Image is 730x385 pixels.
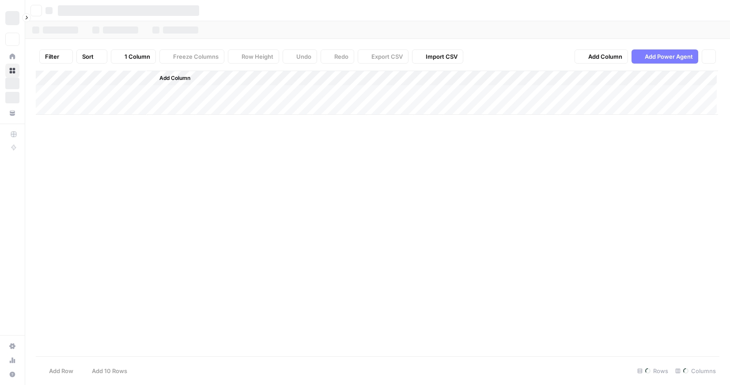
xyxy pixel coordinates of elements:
[412,49,463,64] button: Import CSV
[634,364,672,378] div: Rows
[111,49,156,64] button: 1 Column
[5,49,19,64] a: Home
[321,49,354,64] button: Redo
[148,72,194,84] button: Add Column
[5,106,19,120] a: Your Data
[45,52,59,61] span: Filter
[672,364,719,378] div: Columns
[358,49,408,64] button: Export CSV
[645,52,693,61] span: Add Power Agent
[36,364,79,378] button: Add Row
[159,49,224,64] button: Freeze Columns
[632,49,698,64] button: Add Power Agent
[79,364,132,378] button: Add 10 Rows
[426,52,458,61] span: Import CSV
[173,52,219,61] span: Freeze Columns
[228,49,279,64] button: Row Height
[242,52,273,61] span: Row Height
[159,74,190,82] span: Add Column
[76,49,107,64] button: Sort
[575,49,628,64] button: Add Column
[371,52,403,61] span: Export CSV
[283,49,317,64] button: Undo
[49,366,73,375] span: Add Row
[296,52,311,61] span: Undo
[125,52,150,61] span: 1 Column
[5,367,19,381] button: Help + Support
[588,52,622,61] span: Add Column
[5,339,19,353] a: Settings
[5,353,19,367] a: Usage
[334,52,348,61] span: Redo
[92,366,127,375] span: Add 10 Rows
[5,64,19,78] a: Browse
[39,49,73,64] button: Filter
[82,52,94,61] span: Sort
